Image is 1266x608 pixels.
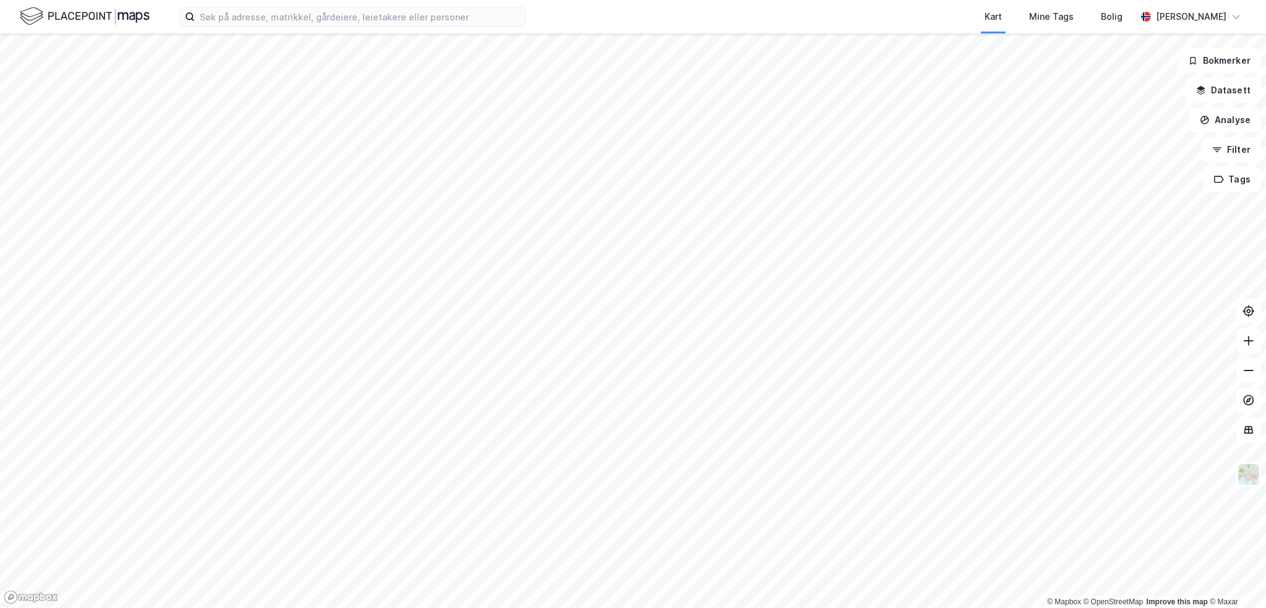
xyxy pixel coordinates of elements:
[1084,597,1144,606] a: OpenStreetMap
[4,590,58,604] a: Mapbox homepage
[1178,48,1261,73] button: Bokmerker
[985,9,1002,24] div: Kart
[1189,108,1261,132] button: Analyse
[195,7,525,26] input: Søk på adresse, matrikkel, gårdeiere, leietakere eller personer
[1204,167,1261,192] button: Tags
[1047,597,1081,606] a: Mapbox
[1237,463,1260,486] img: Z
[1029,9,1074,24] div: Mine Tags
[1101,9,1123,24] div: Bolig
[1186,78,1261,103] button: Datasett
[20,6,150,27] img: logo.f888ab2527a4732fd821a326f86c7f29.svg
[1204,549,1266,608] iframe: Chat Widget
[1156,9,1226,24] div: [PERSON_NAME]
[1202,137,1261,162] button: Filter
[1147,597,1208,606] a: Improve this map
[1204,549,1266,608] div: Kontrollprogram for chat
